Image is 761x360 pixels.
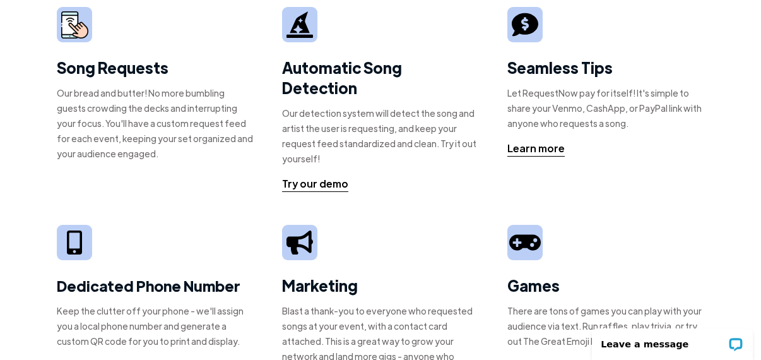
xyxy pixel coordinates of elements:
strong: Marketing [282,275,358,295]
img: megaphone [286,231,313,254]
div: Keep the clutter off your phone - we'll assign you a local phone number and generate a custom QR ... [57,303,254,349]
img: iphone [67,231,82,255]
strong: Seamless Tips [507,57,613,77]
div: Our bread and butter! No more bumbling guests crowding the decks and interrupting your focus. You... [57,85,254,161]
div: Let RequestNow pay for itself! It's simple to share your Venmo, CashApp, or PayPal link with anyo... [507,85,704,131]
a: Learn more [507,141,565,157]
a: Try our demo [282,176,348,192]
img: tip sign [512,11,538,38]
img: smarphone [61,11,88,39]
strong: Song Requests [57,57,168,77]
div: Try our demo [282,176,348,191]
iframe: LiveChat chat widget [584,320,761,360]
div: There are tons of games you can play with your audience via text. Run raffles, play trivia, or tr... [507,303,704,349]
strong: Automatic Song Detection [282,57,402,97]
img: video game [509,230,541,255]
strong: Dedicated Phone Number [57,275,240,296]
img: wizard hat [286,11,313,38]
strong: Games [507,275,560,295]
div: Our detection system will detect the song and artist the user is requesting, and keep your reques... [282,105,479,166]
